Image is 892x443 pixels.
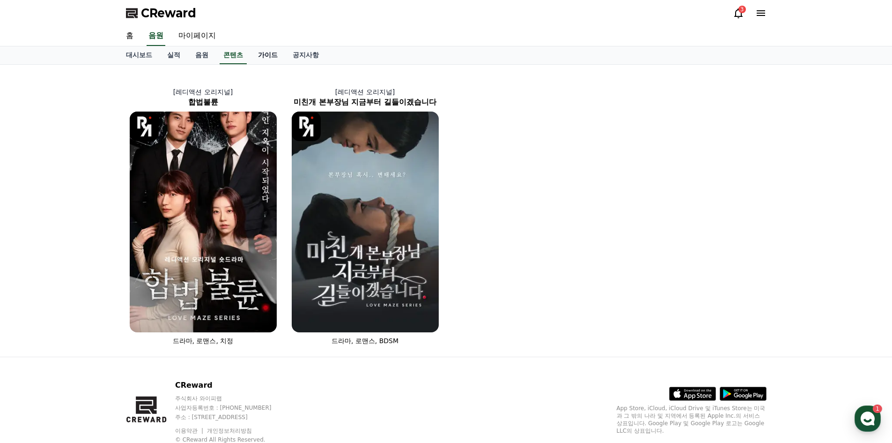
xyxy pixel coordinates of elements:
a: 가이드 [251,46,285,64]
a: 3 [733,8,744,19]
a: 마이페이지 [171,26,223,46]
a: 이용약관 [175,428,205,434]
p: App Store, iCloud, iCloud Drive 및 iTunes Store는 미국과 그 밖의 나라 및 지역에서 등록된 Apple Inc.의 서비스 상표입니다. Goo... [617,405,767,435]
h2: 미친개 본부장님 지금부터 길들이겠습니다 [284,97,446,108]
a: 홈 [118,26,141,46]
a: 콘텐츠 [220,46,247,64]
span: 드라마, 로맨스, BDSM [332,337,398,345]
div: 3 [738,6,746,13]
a: 1대화 [62,297,121,321]
img: [object Object] Logo [130,112,159,141]
h2: 합법불륜 [122,97,284,108]
p: [레디액션 오리지널] [122,87,284,97]
span: 홈 [29,311,35,319]
a: 실적 [160,46,188,64]
a: 홈 [3,297,62,321]
img: 미친개 본부장님 지금부터 길들이겠습니다 [292,112,439,332]
span: 설정 [145,311,156,319]
a: 대시보드 [118,46,160,64]
a: CReward [126,6,196,21]
a: 음원 [147,26,165,46]
p: 주식회사 와이피랩 [175,395,289,402]
span: 대화 [86,312,97,319]
img: [object Object] Logo [292,112,321,141]
a: [레디액션 오리지널] 미친개 본부장님 지금부터 길들이겠습니다 미친개 본부장님 지금부터 길들이겠습니다 [object Object] Logo 드라마, 로맨스, BDSM [284,80,446,353]
p: 주소 : [STREET_ADDRESS] [175,413,289,421]
p: 사업자등록번호 : [PHONE_NUMBER] [175,404,289,412]
a: 개인정보처리방침 [207,428,252,434]
img: 합법불륜 [130,112,277,332]
span: 1 [95,297,98,304]
a: 음원 [188,46,216,64]
span: 드라마, 로맨스, 치정 [173,337,234,345]
a: 공지사항 [285,46,326,64]
span: CReward [141,6,196,21]
a: [레디액션 오리지널] 합법불륜 합법불륜 [object Object] Logo 드라마, 로맨스, 치정 [122,80,284,353]
p: [레디액션 오리지널] [284,87,446,97]
a: 설정 [121,297,180,321]
p: CReward [175,380,289,391]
